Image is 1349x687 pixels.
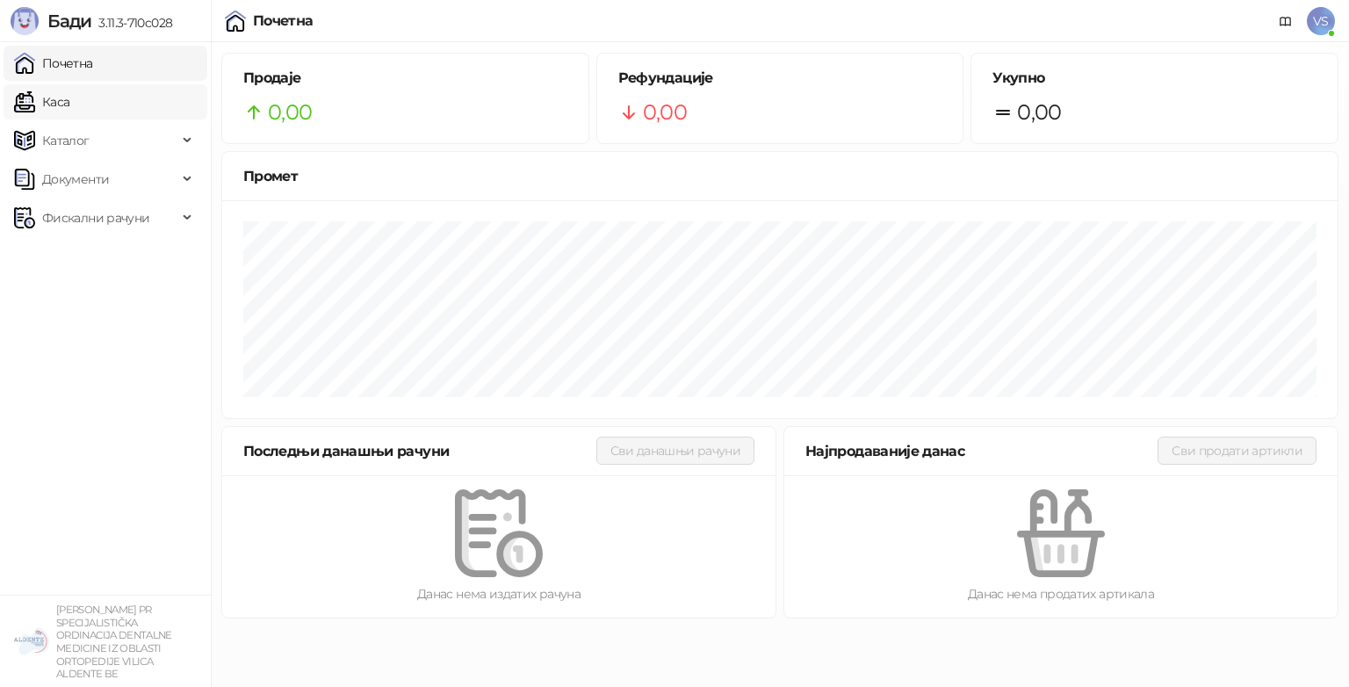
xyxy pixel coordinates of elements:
span: 0,00 [268,96,312,129]
span: 3.11.3-710c028 [91,15,172,31]
span: Документи [42,162,109,197]
a: Каса [14,84,69,119]
span: 0,00 [1017,96,1061,129]
h5: Продаје [243,68,567,89]
a: Документација [1272,7,1300,35]
span: Бади [47,11,91,32]
div: Најпродаваније данас [805,440,1158,462]
small: [PERSON_NAME] PR SPECIJALISTIČKA ORDINACIJA DENTALNE MEDICINE IZ OBLASTI ORTOPEDIJE VILICA ALDENT... [56,604,172,680]
span: Фискални рачуни [42,200,149,235]
h5: Рефундације [618,68,942,89]
img: 64x64-companyLogo-5147c2c0-45e4-4f6f-934a-c50ed2e74707.png [14,624,49,659]
div: Почетна [253,14,314,28]
span: VS [1307,7,1335,35]
a: Почетна [14,46,93,81]
span: Каталог [42,123,90,158]
img: Logo [11,7,39,35]
div: Данас нема продатих артикала [812,584,1309,604]
div: Промет [243,165,1317,187]
div: Последњи данашњи рачуни [243,440,596,462]
div: Данас нема издатих рачуна [250,584,747,604]
h5: Укупно [992,68,1317,89]
button: Сви продати артикли [1158,437,1317,465]
span: 0,00 [643,96,687,129]
button: Сви данашњи рачуни [596,437,754,465]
